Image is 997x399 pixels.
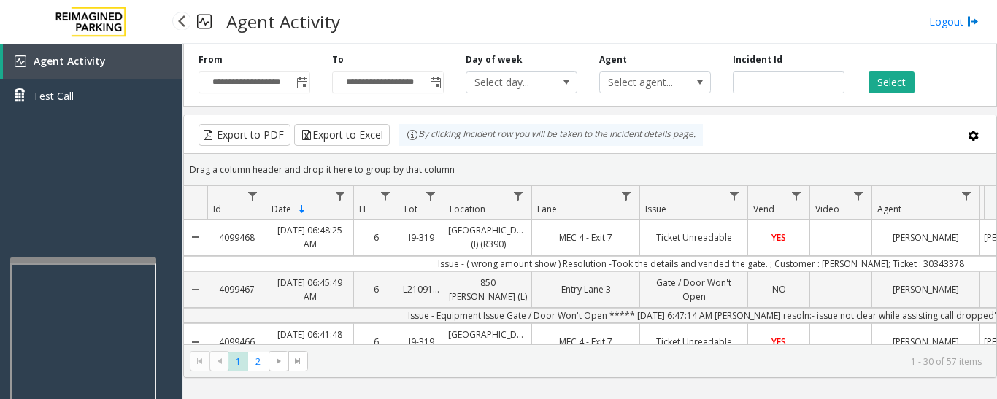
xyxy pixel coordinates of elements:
[444,324,531,359] a: [GEOGRAPHIC_DATA] (I) (R390)
[645,203,666,215] span: Issue
[376,186,396,206] a: H Filter Menu
[354,279,399,300] a: 6
[640,272,747,307] a: Gate / Door Won't Open
[207,331,266,352] a: 4099466
[872,279,979,300] a: [PERSON_NAME]
[331,186,350,206] a: Date Filter Menu
[399,227,444,248] a: I9-319
[748,331,809,352] a: YES
[197,4,212,39] img: pageIcon
[199,124,290,146] button: Export to PDF
[266,220,353,255] a: [DATE] 06:48:25 AM
[450,203,485,215] span: Location
[444,272,531,307] a: 850 [PERSON_NAME] (L)
[466,72,555,93] span: Select day...
[399,279,444,300] a: L21091600
[3,44,182,79] a: Agent Activity
[640,331,747,352] a: Ticket Unreadable
[869,71,915,93] button: Select
[207,227,266,248] a: 4099468
[929,14,979,29] a: Logout
[34,54,106,68] span: Agent Activity
[466,53,523,66] label: Day of week
[772,283,786,295] span: NO
[877,203,901,215] span: Agent
[294,124,390,146] button: Export to Excel
[849,186,869,206] a: Video Filter Menu
[532,227,639,248] a: MEC 4 - Exit 7
[213,203,221,215] span: Id
[273,355,285,367] span: Go to the next page
[272,203,291,215] span: Date
[354,227,399,248] a: 6
[248,352,268,371] span: Page 2
[771,336,786,348] span: YES
[184,214,207,260] a: Collapse Details
[600,72,688,93] span: Select agent...
[354,331,399,352] a: 6
[537,203,557,215] span: Lane
[359,203,366,215] span: H
[407,129,418,141] img: infoIcon.svg
[957,186,977,206] a: Agent Filter Menu
[199,53,223,66] label: From
[184,318,207,365] a: Collapse Details
[15,55,26,67] img: 'icon'
[509,186,528,206] a: Location Filter Menu
[967,14,979,29] img: logout
[748,279,809,300] a: NO
[753,203,774,215] span: Vend
[228,352,248,371] span: Page 1
[872,227,979,248] a: [PERSON_NAME]
[404,203,417,215] span: Lot
[266,272,353,307] a: [DATE] 06:45:49 AM
[332,53,344,66] label: To
[748,227,809,248] a: YES
[243,186,263,206] a: Id Filter Menu
[293,72,309,93] span: Toggle popup
[872,331,979,352] a: [PERSON_NAME]
[815,203,839,215] span: Video
[599,53,627,66] label: Agent
[184,266,207,313] a: Collapse Details
[288,351,308,371] span: Go to the last page
[399,331,444,352] a: I9-319
[532,331,639,352] a: MEC 4 - Exit 7
[184,157,996,182] div: Drag a column header and drop it here to group by that column
[219,4,347,39] h3: Agent Activity
[532,279,639,300] a: Entry Lane 3
[296,204,308,215] span: Sortable
[207,279,266,300] a: 4099467
[617,186,636,206] a: Lane Filter Menu
[399,124,703,146] div: By clicking Incident row you will be taken to the incident details page.
[184,186,996,344] div: Data table
[444,220,531,255] a: [GEOGRAPHIC_DATA] (I) (R390)
[33,88,74,104] span: Test Call
[317,355,982,368] kendo-pager-info: 1 - 30 of 57 items
[269,351,288,371] span: Go to the next page
[427,72,443,93] span: Toggle popup
[733,53,782,66] label: Incident Id
[266,324,353,359] a: [DATE] 06:41:48 AM
[725,186,744,206] a: Issue Filter Menu
[421,186,441,206] a: Lot Filter Menu
[771,231,786,244] span: YES
[787,186,807,206] a: Vend Filter Menu
[640,227,747,248] a: Ticket Unreadable
[292,355,304,367] span: Go to the last page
